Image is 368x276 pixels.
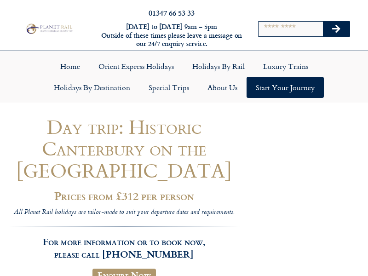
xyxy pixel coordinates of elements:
a: Special Trips [139,77,198,98]
button: Search [323,22,350,36]
a: About Us [198,77,247,98]
h1: Day trip: Historic Canterbury on the [GEOGRAPHIC_DATA] [8,116,240,181]
a: Home [51,56,89,77]
h2: Prices from £312 per person [8,190,240,202]
a: Holidays by Rail [183,56,254,77]
a: Luxury Trains [254,56,317,77]
a: Start your Journey [247,77,324,98]
a: Holidays by Destination [45,77,139,98]
img: Planet Rail Train Holidays Logo [24,23,74,34]
h6: [DATE] to [DATE] 9am – 5pm Outside of these times please leave a message on our 24/7 enquiry serv... [100,23,243,48]
a: Orient Express Holidays [89,56,183,77]
h3: For more information or to book now, please call [PHONE_NUMBER] [8,226,240,260]
nav: Menu [5,56,363,98]
i: All Planet Rail holidays are tailor-made to suit your departure dates and requirements. [14,207,234,218]
a: 01347 66 53 33 [149,7,195,18]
